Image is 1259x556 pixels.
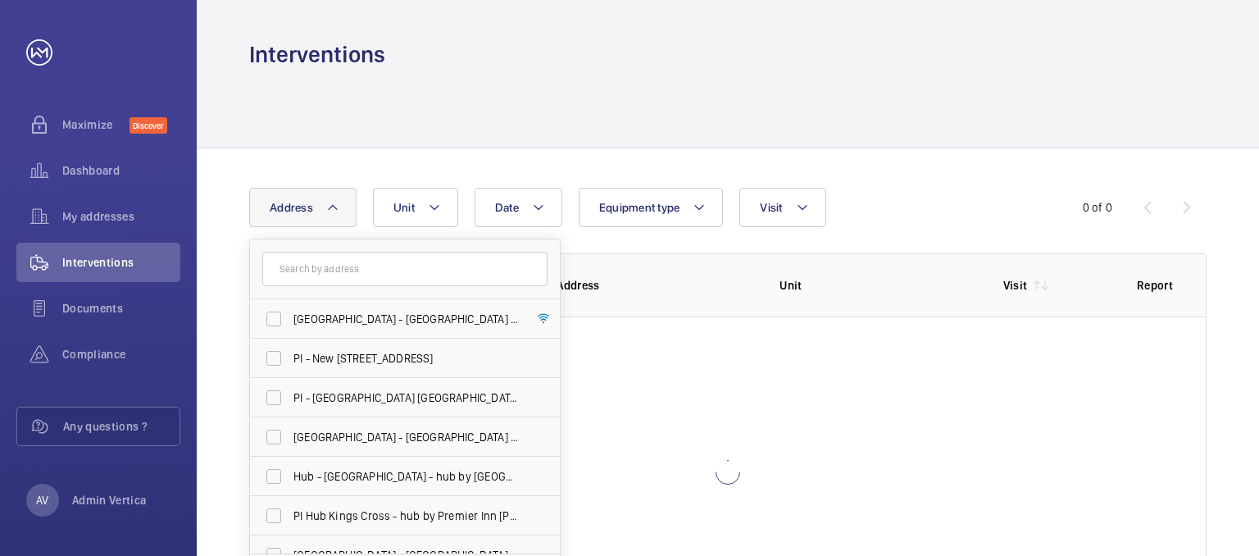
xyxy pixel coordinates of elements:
button: Address [249,188,357,227]
span: My addresses [62,208,180,225]
span: [GEOGRAPHIC_DATA] - [GEOGRAPHIC_DATA] ([GEOGRAPHIC_DATA]) - [GEOGRAPHIC_DATA] - [GEOGRAPHIC_DATA]... [293,429,519,445]
button: Visit [739,188,825,227]
span: Maximize [62,116,130,133]
p: AV [36,492,48,508]
button: Unit [373,188,458,227]
span: Address [270,201,313,214]
span: Dashboard [62,162,180,179]
button: Date [475,188,562,227]
span: PI Hub Kings Cross - hub by Premier Inn [PERSON_NAME][GEOGRAPHIC_DATA], [GEOGRAPHIC_DATA] [293,508,519,524]
input: Search by address [262,252,548,286]
p: Report [1137,277,1173,294]
span: Documents [62,300,180,317]
p: Admin Vertica [72,492,147,508]
span: Date [495,201,519,214]
p: Unit [779,277,976,294]
span: Unit [393,201,415,214]
span: Any questions ? [63,418,180,435]
p: Address [557,277,753,294]
h1: Interventions [249,39,385,70]
span: Interventions [62,254,180,271]
span: Hub - [GEOGRAPHIC_DATA] - hub by [GEOGRAPHIC_DATA] [GEOGRAPHIC_DATA] [293,468,519,485]
button: Equipment type [579,188,724,227]
span: PI - New [STREET_ADDRESS] [293,350,519,367]
span: Equipment type [599,201,680,214]
span: Compliance [62,346,180,362]
p: Visit [1003,277,1028,294]
div: 0 of 0 [1083,199,1112,216]
span: Discover [130,117,167,134]
span: Visit [760,201,782,214]
span: PI - [GEOGRAPHIC_DATA] [GEOGRAPHIC_DATA] - [STREET_ADDRESS] [293,390,519,406]
span: [GEOGRAPHIC_DATA] - [GEOGRAPHIC_DATA] - [GEOGRAPHIC_DATA] [GEOGRAPHIC_DATA] [293,311,519,327]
